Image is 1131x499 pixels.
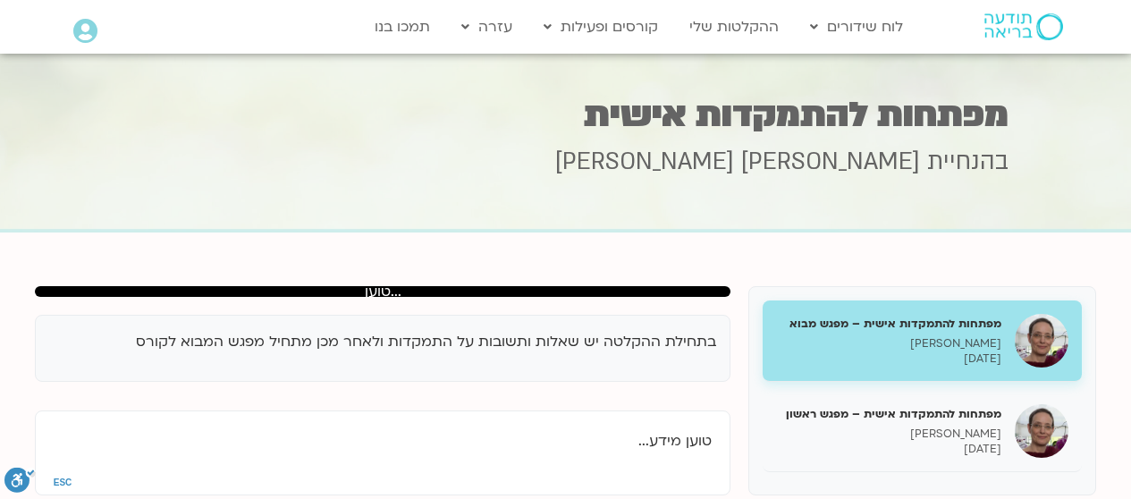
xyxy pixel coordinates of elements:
[535,10,667,44] a: קורסים ופעילות
[1015,314,1068,368] img: מפתחות להתמקדות אישית – מפגש מבוא
[54,429,712,453] p: טוען מידע...
[555,146,920,178] span: [PERSON_NAME] [PERSON_NAME]
[776,316,1001,332] h5: מפתחות להתמקדות אישית – מפגש מבוא
[366,10,439,44] a: תמכו בנו
[452,10,521,44] a: עזרה
[776,351,1001,367] p: [DATE]
[776,427,1001,442] p: [PERSON_NAME]
[927,146,1009,178] span: בהנחיית
[776,406,1001,422] h5: מפתחות להתמקדות אישית – מפגש ראשון
[49,329,716,355] p: בתחילת ההקלטה יש שאלות ותשובות על התמקדות ולאחר מכן מתחיל מפגש המבוא לקורס
[776,336,1001,351] p: [PERSON_NAME]
[123,97,1009,132] h1: מפתחות להתמקדות אישית
[1015,404,1068,458] img: מפתחות להתמקדות אישית – מפגש ראשון
[984,13,1063,40] img: תודעה בריאה
[776,442,1001,457] p: [DATE]
[680,10,788,44] a: ההקלטות שלי
[801,10,912,44] a: לוח שידורים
